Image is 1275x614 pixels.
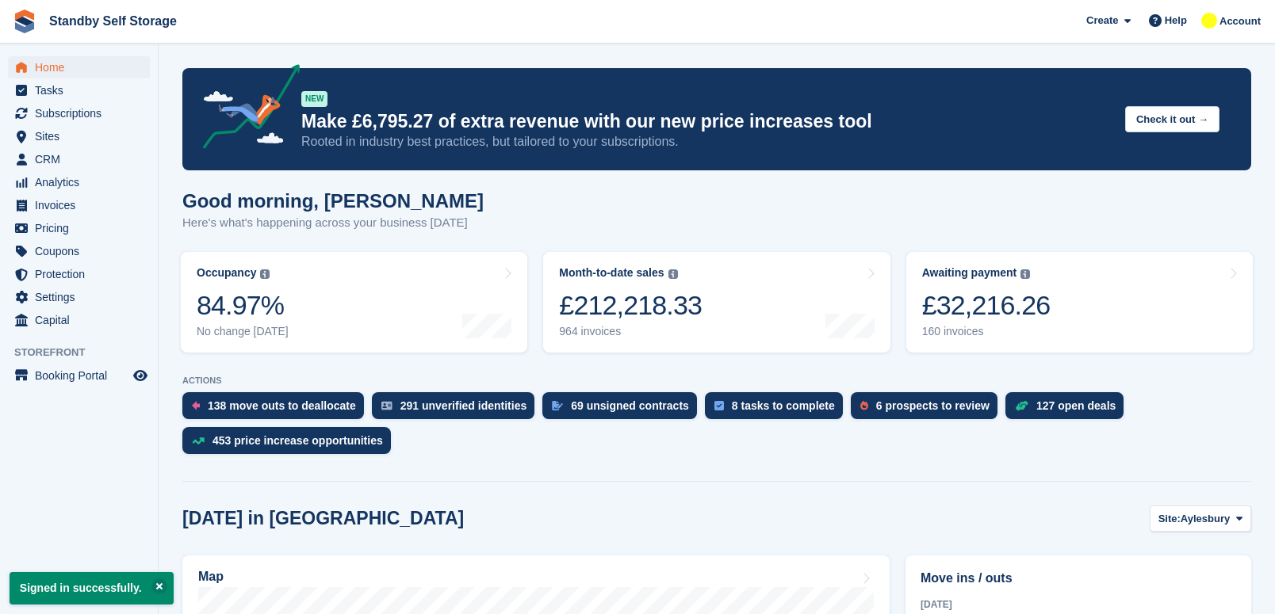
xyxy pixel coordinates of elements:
div: 138 move outs to deallocate [208,399,356,412]
div: 160 invoices [922,325,1051,338]
a: Standby Self Storage [43,8,183,34]
a: 6 prospects to review [851,392,1005,427]
a: menu [8,171,150,193]
p: Rooted in industry best practices, but tailored to your subscriptions. [301,133,1112,151]
div: 84.97% [197,289,289,322]
div: 964 invoices [559,325,702,338]
img: prospect-51fa495bee0391a8d652442698ab0144808aea92771e9ea1ae160a38d050c398.svg [860,401,868,410]
a: menu [8,194,150,216]
span: Site: [1158,511,1181,527]
h2: Map [198,570,224,584]
img: icon-info-grey-7440780725fd019a000dd9b08b2336e03edf1995a4989e88bcd33f0948082b44.svg [260,269,270,279]
a: menu [8,286,150,308]
p: Here's what's happening across your business [DATE] [182,214,484,232]
span: Pricing [35,217,130,239]
div: 6 prospects to review [876,399,990,412]
a: menu [8,364,150,387]
a: 8 tasks to complete [705,392,851,427]
p: Signed in successfully. [10,572,174,604]
img: contract_signature_icon-13c848040528278c33f63329250d36e43548de30e8caae1d1a13099fd9432cc5.svg [552,401,563,410]
a: menu [8,240,150,262]
div: 69 unsigned contracts [571,399,689,412]
a: 138 move outs to deallocate [182,392,372,427]
img: price_increase_opportunities-93ffe204e8149a01c8c9dc8f82e8f89637d9d84a8eef4429ea346261dce0b2c0.svg [192,437,205,444]
span: Home [35,56,130,78]
div: Awaiting payment [922,266,1017,280]
img: stora-icon-8386f47178a22dfd0bd8f6a31ec36ba5ce8667c1dd55bd0f319d3a0aa187defe.svg [13,10,36,33]
a: 69 unsigned contracts [542,392,705,427]
span: Account [1219,13,1261,29]
a: menu [8,56,150,78]
img: deal-1b604bf984904fb50ccaf53a9ad4b4a5d6e5aea283cecdc64d6e3604feb123c2.svg [1015,400,1028,411]
div: 453 price increase opportunities [212,434,383,447]
span: Create [1086,13,1118,29]
div: NEW [301,91,327,107]
button: Check it out → [1125,106,1219,132]
h2: Move ins / outs [921,569,1236,588]
span: Tasks [35,79,130,101]
span: Coupons [35,240,130,262]
img: icon-info-grey-7440780725fd019a000dd9b08b2336e03edf1995a4989e88bcd33f0948082b44.svg [668,269,678,279]
a: menu [8,263,150,285]
p: Make £6,795.27 of extra revenue with our new price increases tool [301,110,1112,133]
p: ACTIONS [182,376,1251,386]
span: Help [1165,13,1187,29]
span: Sites [35,125,130,147]
div: Occupancy [197,266,256,280]
a: Awaiting payment £32,216.26 160 invoices [906,252,1253,353]
h2: [DATE] in [GEOGRAPHIC_DATA] [182,508,464,529]
span: Booking Portal [35,364,130,387]
a: menu [8,309,150,331]
a: menu [8,148,150,170]
img: verify_identity-adf6edd0f0f0b5bbfe63781bf79b02c33cf7c696d77639b501bdc392416b5a36.svg [381,401,392,410]
div: 127 open deals [1036,399,1116,412]
div: £212,218.33 [559,289,702,322]
a: menu [8,102,150,124]
span: Storefront [14,345,158,360]
a: 453 price increase opportunities [182,427,399,462]
a: Preview store [131,366,150,385]
img: Glenn Fisher [1201,13,1217,29]
button: Site: Aylesbury [1150,505,1251,532]
img: move_outs_to_deallocate_icon-f764333ba52eb49d3ac5e1228854f67142a1ed5810a6f6cc68b1a99e826820c5.svg [192,401,200,410]
img: task-75834270c22a3079a89374b754ae025e5fb1db73e45f91037f5363f120a921f8.svg [714,401,724,410]
a: menu [8,79,150,101]
div: Month-to-date sales [559,266,664,280]
a: 291 unverified identities [372,392,543,427]
a: menu [8,217,150,239]
span: Aylesbury [1181,511,1230,527]
span: Capital [35,309,130,331]
h1: Good morning, [PERSON_NAME] [182,190,484,212]
div: No change [DATE] [197,325,289,338]
span: Invoices [35,194,130,216]
a: Month-to-date sales £212,218.33 964 invoices [543,252,890,353]
div: 291 unverified identities [400,399,527,412]
div: [DATE] [921,597,1236,612]
span: Analytics [35,171,130,193]
a: 127 open deals [1005,392,1131,427]
div: 8 tasks to complete [732,399,835,412]
span: Subscriptions [35,102,130,124]
span: CRM [35,148,130,170]
img: icon-info-grey-7440780725fd019a000dd9b08b2336e03edf1995a4989e88bcd33f0948082b44.svg [1020,269,1030,279]
a: menu [8,125,150,147]
span: Settings [35,286,130,308]
div: £32,216.26 [922,289,1051,322]
a: Occupancy 84.97% No change [DATE] [181,252,527,353]
img: price-adjustments-announcement-icon-8257ccfd72463d97f412b2fc003d46551f7dbcb40ab6d574587a9cd5c0d94... [190,64,301,154]
span: Protection [35,263,130,285]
